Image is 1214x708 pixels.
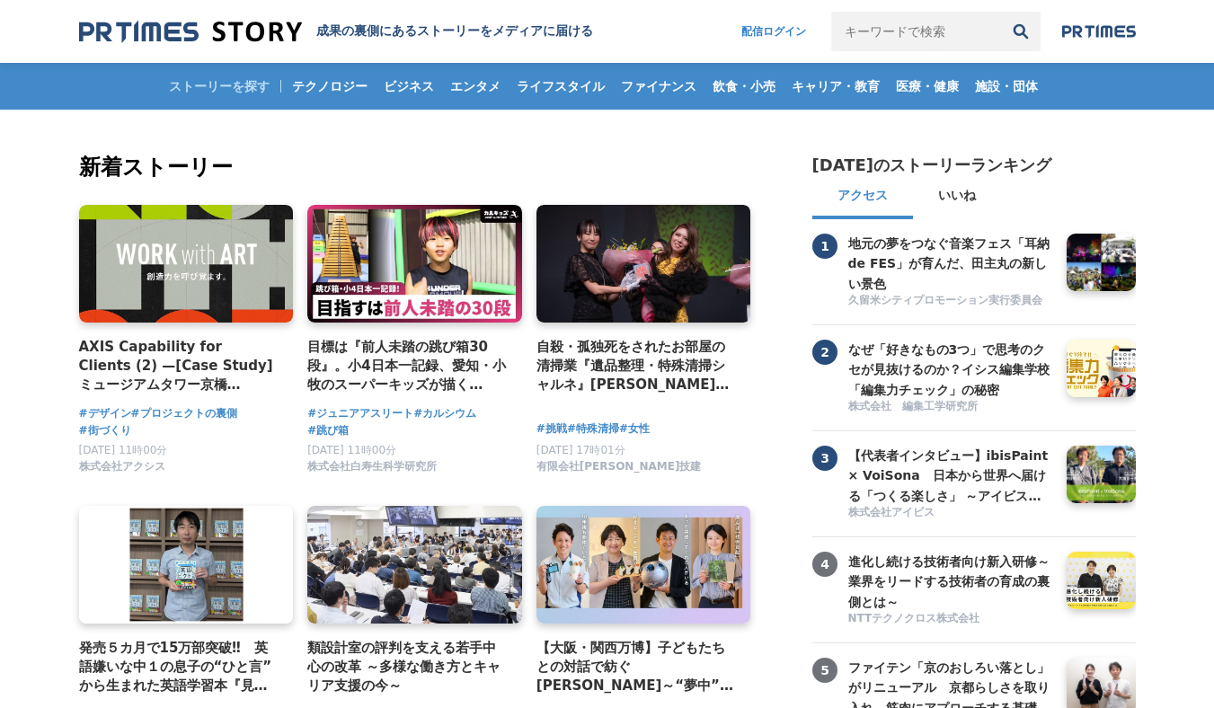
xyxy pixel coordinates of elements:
a: なぜ「好きなもの3つ」で思考のクセが見抜けるのか？イシス編集学校「編集力チェック」の秘密 [848,340,1053,397]
span: 1 [812,234,837,259]
a: 類設計室の評判を支える若手中心の改革 ～多様な働き方とキャリア支援の今～ [307,638,508,696]
a: 進化し続ける技術者向け新入研修～業界をリードする技術者の育成の裏側とは～ [848,552,1053,609]
h3: 進化し続ける技術者向け新入研修～業界をリードする技術者の育成の裏側とは～ [848,552,1053,612]
a: #街づくり [79,422,131,439]
span: NTTテクノクロス株式会社 [848,611,980,626]
span: ビジネス [377,78,441,94]
a: 自殺・孤独死をされたお部屋の清掃業『遺品整理・特殊清掃シャルネ』[PERSON_NAME]がBeauty [GEOGRAPHIC_DATA][PERSON_NAME][GEOGRAPHIC_DA... [536,337,737,395]
a: 久留米シティプロモーション実行委員会 [848,293,1053,310]
span: キャリア・教育 [784,78,887,94]
span: 飲食・小売 [705,78,783,94]
a: 【大阪・関西万博】子どもたちとの対話で紡ぐ[PERSON_NAME]～“夢中”の力を育む「Unlock FRプログラム」 [536,638,737,696]
a: 【代表者インタビュー】ibisPaint × VoiSona 日本から世界へ届ける「つくる楽しさ」 ～アイビスがテクノスピーチと挑戦する、新しい創作文化の形成～ [848,446,1053,503]
button: 検索 [1001,12,1041,51]
a: #ジュニアアスリート [307,405,413,422]
a: 施設・団体 [968,63,1045,110]
h3: 【代表者インタビュー】ibisPaint × VoiSona 日本から世界へ届ける「つくる楽しさ」 ～アイビスがテクノスピーチと挑戦する、新しい創作文化の形成～ [848,446,1053,506]
a: #特殊清掃 [567,420,619,438]
span: 4 [812,552,837,577]
span: ファイナンス [614,78,704,94]
a: 株式会社アクシス [79,465,165,477]
span: [DATE] 17時01分 [536,444,625,456]
span: [DATE] 11時00分 [79,444,168,456]
img: prtimes [1062,24,1136,39]
span: 株式会社 編集工学研究所 [848,399,978,414]
img: 成果の裏側にあるストーリーをメディアに届ける [79,20,302,44]
span: 株式会社アイビス [848,505,935,520]
h3: 地元の夢をつなぐ音楽フェス「耳納 de FES」が育んだ、田主丸の新しい景色 [848,234,1053,294]
a: 株式会社白寿生科学研究所 [307,465,437,477]
span: 株式会社アクシス [79,459,165,474]
span: テクノロジー [285,78,375,94]
a: 株式会社 編集工学研究所 [848,399,1053,416]
a: 有限会社[PERSON_NAME]技建 [536,465,702,477]
a: #挑戦 [536,420,567,438]
span: ライフスタイル [510,78,612,94]
span: 2 [812,340,837,365]
h1: 成果の裏側にあるストーリーをメディアに届ける [316,23,593,40]
a: 発売５カ月で15万部突破‼ 英語嫌いな中１の息子の“ひと言”から生まれた英語学習本『見るだけでわかる‼ 英語ピクト図鑑』異例ヒットの要因 [79,638,279,696]
h2: 新着ストーリー [79,151,755,183]
a: #デザイン [79,405,131,422]
span: 株式会社白寿生科学研究所 [307,459,437,474]
a: 地元の夢をつなぐ音楽フェス「耳納 de FES」が育んだ、田主丸の新しい景色 [848,234,1053,291]
a: エンタメ [443,63,508,110]
a: 成果の裏側にあるストーリーをメディアに届ける 成果の裏側にあるストーリーをメディアに届ける [79,20,593,44]
span: 施設・団体 [968,78,1045,94]
a: 配信ログイン [723,12,824,51]
span: 有限会社[PERSON_NAME]技建 [536,459,702,474]
a: #プロジェクトの裏側 [131,405,237,422]
a: 飲食・小売 [705,63,783,110]
a: テクノロジー [285,63,375,110]
a: ファイナンス [614,63,704,110]
span: エンタメ [443,78,508,94]
button: アクセス [812,176,913,219]
a: 医療・健康 [889,63,966,110]
input: キーワードで検索 [831,12,1001,51]
a: #跳び箱 [307,422,349,439]
a: 目標は『前人未踏の跳び箱30段』。小4日本一記録、愛知・小牧のスーパーキッズが描く[PERSON_NAME]とは？ [307,337,508,395]
span: 久留米シティプロモーション実行委員会 [848,293,1042,308]
a: ライフスタイル [510,63,612,110]
span: 5 [812,658,837,683]
a: NTTテクノクロス株式会社 [848,611,1053,628]
a: AXIS Capability for Clients (2) —[Case Study] ミュージアムタワー京橋 「WORK with ART」 [79,337,279,395]
span: 3 [812,446,837,471]
span: [DATE] 11時00分 [307,444,396,456]
a: #女性 [619,420,650,438]
button: いいね [913,176,1001,219]
a: ビジネス [377,63,441,110]
h3: なぜ「好きなもの3つ」で思考のクセが見抜けるのか？イシス編集学校「編集力チェック」の秘密 [848,340,1053,400]
a: 株式会社アイビス [848,505,1053,522]
a: #カルシウム [413,405,476,422]
h2: [DATE]のストーリーランキング [812,155,1052,176]
span: 医療・健康 [889,78,966,94]
a: キャリア・教育 [784,63,887,110]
